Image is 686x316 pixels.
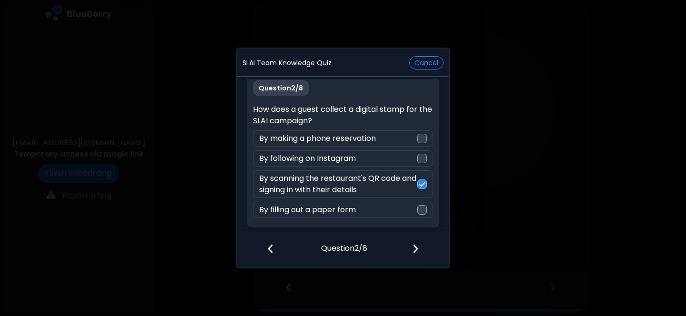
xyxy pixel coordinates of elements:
[253,104,433,127] p: How does a guest collect a digital stamp for the SLAI campaign?
[267,243,274,254] img: file icon
[242,59,332,67] p: SLAI Team Knowledge Quiz
[409,56,444,69] button: Cancel
[259,153,356,164] p: By following on Instagram
[259,133,376,144] p: By making a phone reservation
[259,204,356,216] p: By filling out a paper form
[419,180,425,188] img: check
[259,173,417,196] p: By scanning the restaurant's QR code and signing in with their details
[321,231,367,254] p: Question 2 / 8
[412,243,419,254] img: file icon
[253,80,309,96] p: Question 2 / 8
